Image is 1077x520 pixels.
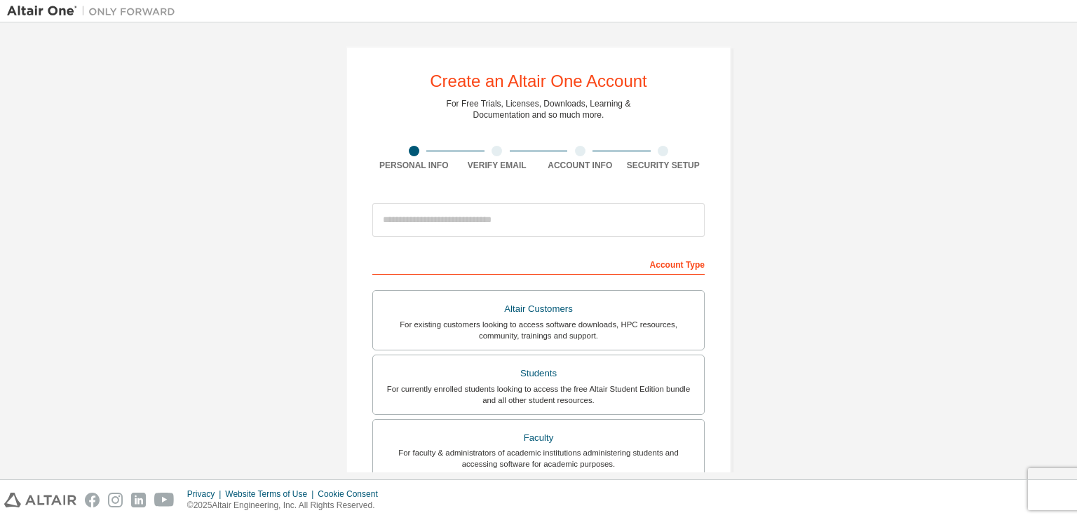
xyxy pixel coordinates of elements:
[456,160,539,171] div: Verify Email
[154,493,175,507] img: youtube.svg
[131,493,146,507] img: linkedin.svg
[372,252,705,275] div: Account Type
[187,488,225,500] div: Privacy
[318,488,386,500] div: Cookie Consent
[381,319,696,341] div: For existing customers looking to access software downloads, HPC resources, community, trainings ...
[225,488,318,500] div: Website Terms of Use
[381,364,696,383] div: Students
[381,428,696,448] div: Faculty
[381,447,696,470] div: For faculty & administrators of academic institutions administering students and accessing softwa...
[85,493,100,507] img: facebook.svg
[381,383,696,406] div: For currently enrolled students looking to access the free Altair Student Edition bundle and all ...
[447,98,631,121] div: For Free Trials, Licenses, Downloads, Learning & Documentation and so much more.
[372,160,456,171] div: Personal Info
[187,500,386,512] p: © 2025 Altair Engineering, Inc. All Rights Reserved.
[4,493,76,507] img: altair_logo.svg
[622,160,705,171] div: Security Setup
[538,160,622,171] div: Account Info
[381,299,696,319] div: Altair Customers
[430,73,647,90] div: Create an Altair One Account
[7,4,182,18] img: Altair One
[108,493,123,507] img: instagram.svg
